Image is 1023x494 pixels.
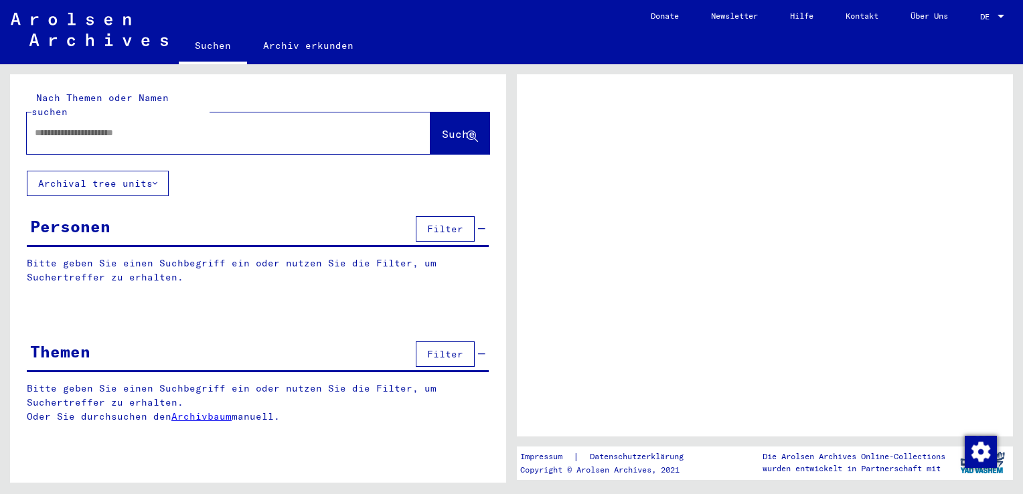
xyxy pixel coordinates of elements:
[27,171,169,196] button: Archival tree units
[171,410,232,422] a: Archivbaum
[520,464,700,476] p: Copyright © Arolsen Archives, 2021
[763,463,945,475] p: wurden entwickelt in Partnerschaft mit
[27,382,489,424] p: Bitte geben Sie einen Suchbegriff ein oder nutzen Sie die Filter, um Suchertreffer zu erhalten. O...
[427,348,463,360] span: Filter
[179,29,247,64] a: Suchen
[247,29,370,62] a: Archiv erkunden
[27,256,489,284] p: Bitte geben Sie einen Suchbegriff ein oder nutzen Sie die Filter, um Suchertreffer zu erhalten.
[957,446,1008,479] img: yv_logo.png
[427,223,463,235] span: Filter
[980,12,995,21] span: DE
[30,214,110,238] div: Personen
[30,339,90,363] div: Themen
[520,450,700,464] div: |
[416,341,475,367] button: Filter
[442,127,475,141] span: Suche
[430,112,489,154] button: Suche
[416,216,475,242] button: Filter
[520,450,573,464] a: Impressum
[965,436,997,468] img: Zustimmung ändern
[31,92,169,118] mat-label: Nach Themen oder Namen suchen
[11,13,168,46] img: Arolsen_neg.svg
[579,450,700,464] a: Datenschutzerklärung
[763,450,945,463] p: Die Arolsen Archives Online-Collections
